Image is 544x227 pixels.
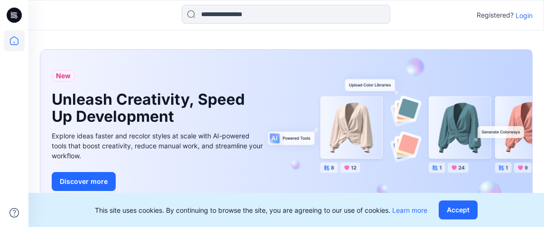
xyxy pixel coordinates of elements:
[392,206,427,214] a: Learn more
[52,172,116,191] button: Discover more
[52,131,265,161] div: Explore ideas faster and recolor styles at scale with AI-powered tools that boost creativity, red...
[516,10,533,20] p: Login
[52,172,265,191] a: Discover more
[439,200,478,219] button: Accept
[477,9,514,21] p: Registered?
[95,205,427,215] p: This site uses cookies. By continuing to browse the site, you are agreeing to our use of cookies.
[56,70,71,82] span: New
[52,91,251,125] h1: Unleash Creativity, Speed Up Development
